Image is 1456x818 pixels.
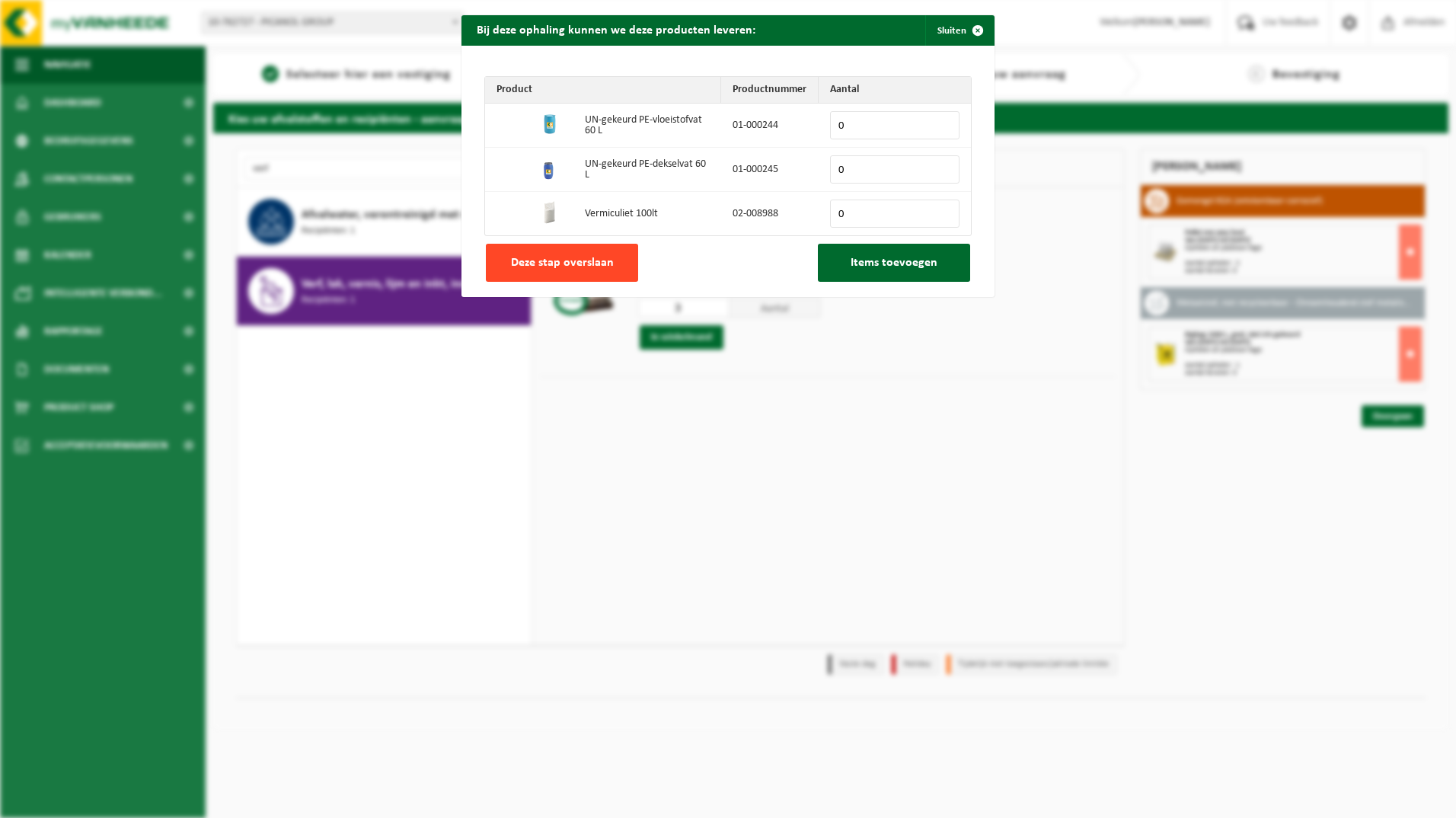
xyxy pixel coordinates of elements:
[721,148,819,192] td: 01-000245
[573,192,721,235] td: Vermiculiet 100lt
[573,104,721,148] td: UN-gekeurd PE-vloeistofvat 60 L
[819,77,971,104] th: Aantal
[818,244,970,282] button: Items toevoegen
[925,15,993,46] button: Sluiten
[721,104,819,148] td: 01-000244
[721,77,819,104] th: Productnummer
[486,244,638,282] button: Deze stap overslaan
[538,156,562,181] img: 01-000245
[538,200,562,225] img: 02-008988
[573,148,721,192] td: UN-gekeurd PE-dekselvat 60 L
[461,15,771,44] h2: Bij deze ophaling kunnen we deze producten leveren:
[721,192,819,235] td: 02-008988
[538,112,562,136] img: 01-000244
[511,257,614,269] span: Deze stap overslaan
[485,77,721,104] th: Product
[851,257,937,269] span: Items toevoegen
